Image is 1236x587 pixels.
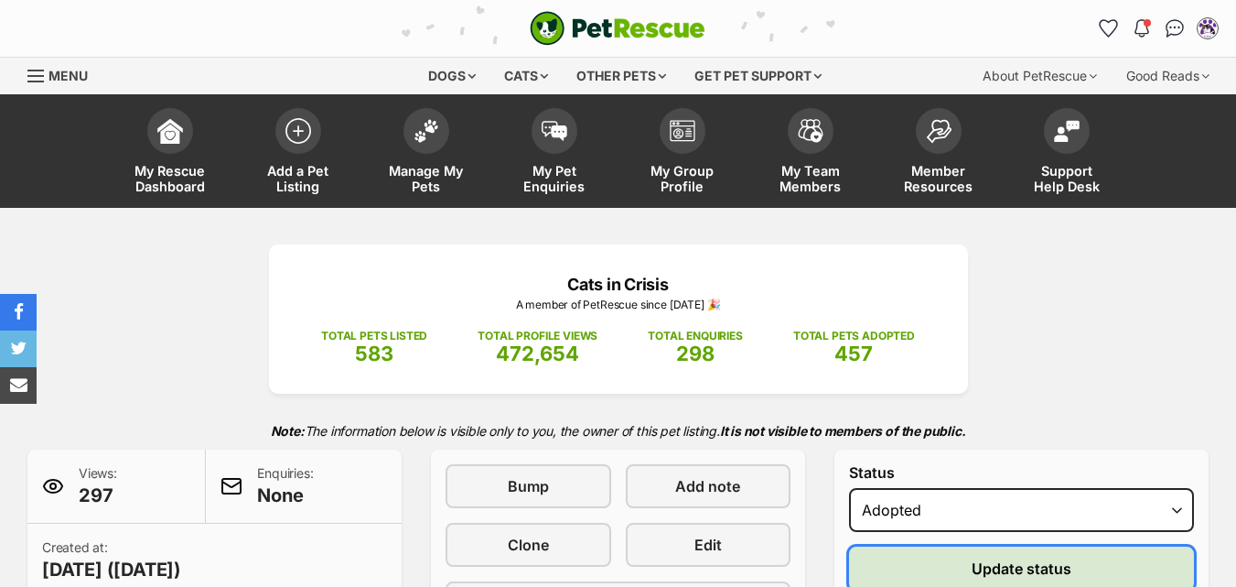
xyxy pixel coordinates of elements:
span: 472,654 [496,342,579,365]
span: Manage My Pets [385,163,468,194]
img: team-members-icon-5396bd8760b3fe7c0b43da4ab00e1e3bb1a5d9ba89233759b79545d2d3fc5d0d.svg [798,119,823,143]
a: Add note [626,464,791,508]
p: TOTAL PROFILE VIEWS [478,328,597,344]
div: Dogs [415,58,489,94]
img: group-profile-icon-3fa3cf56718a62981997c0bc7e787c4b2cf8bcc04b72c1350f741eb67cf2f40e.svg [670,120,695,142]
strong: It is not visible to members of the public. [720,423,966,439]
span: Update status [972,558,1071,580]
span: My Group Profile [641,163,724,194]
a: Clone [446,523,611,567]
a: My Team Members [747,99,875,208]
img: help-desk-icon-fdf02630f3aa405de69fd3d07c3f3aa587a6932b1a1747fa1d2bba05be0121f9.svg [1054,120,1080,142]
a: My Group Profile [618,99,747,208]
a: Favourites [1094,14,1123,43]
div: Cats [491,58,561,94]
span: Clone [508,534,549,556]
img: dashboard-icon-eb2f2d2d3e046f16d808141f083e7271f6b2e854fb5c12c21221c1fb7104beca.svg [157,118,183,144]
a: Support Help Desk [1003,99,1131,208]
p: Created at: [42,538,181,582]
strong: Note: [271,423,305,439]
p: Views: [79,464,117,508]
a: My Rescue Dashboard [106,99,234,208]
p: Cats in Crisis [296,272,940,297]
img: notifications-46538b983faf8c2785f20acdc204bb7945ddae34d4c08c2a6579f10ce5e182be.svg [1134,19,1149,38]
span: [DATE] ([DATE]) [42,557,181,582]
a: Menu [27,58,101,91]
button: Notifications [1127,14,1156,43]
span: My Rescue Dashboard [129,163,211,194]
div: About PetRescue [970,58,1110,94]
a: Member Resources [875,99,1003,208]
label: Status [849,464,1194,481]
a: Manage My Pets [362,99,490,208]
span: Menu [48,68,88,83]
p: TOTAL PETS LISTED [321,328,427,344]
a: My Pet Enquiries [490,99,618,208]
span: My Pet Enquiries [513,163,596,194]
p: Enquiries: [257,464,313,508]
span: None [257,483,313,508]
span: Support Help Desk [1026,163,1108,194]
p: A member of PetRescue since [DATE] 🎉 [296,297,940,313]
img: member-resources-icon-8e73f808a243e03378d46382f2149f9095a855e16c252ad45f914b54edf8863c.svg [926,119,951,144]
p: The information below is visible only to you, the owner of this pet listing. [27,412,1209,450]
a: Edit [626,523,791,567]
span: Add note [675,475,740,497]
a: Bump [446,464,611,508]
span: 583 [355,342,393,365]
span: My Team Members [769,163,852,194]
div: Other pets [564,58,679,94]
img: manage-my-pets-icon-02211641906a0b7f246fdf0571729dbe1e7629f14944591b6c1af311fb30b64b.svg [414,119,439,143]
button: My account [1193,14,1222,43]
a: Add a Pet Listing [234,99,362,208]
img: pet-enquiries-icon-7e3ad2cf08bfb03b45e93fb7055b45f3efa6380592205ae92323e6603595dc1f.svg [542,121,567,141]
span: Add a Pet Listing [257,163,339,194]
img: logo-cat-932fe2b9b8326f06289b0f2fb663e598f794de774fb13d1741a6617ecf9a85b4.svg [530,11,705,46]
div: Get pet support [682,58,834,94]
span: 298 [676,342,715,365]
span: Bump [508,475,549,497]
span: Member Resources [897,163,980,194]
div: Good Reads [1113,58,1222,94]
a: Conversations [1160,14,1189,43]
span: 457 [834,342,873,365]
ul: Account quick links [1094,14,1222,43]
p: TOTAL PETS ADOPTED [793,328,915,344]
img: add-pet-listing-icon-0afa8454b4691262ce3f59096e99ab1cd57d4a30225e0717b998d2c9b9846f56.svg [285,118,311,144]
span: 297 [79,483,117,508]
span: Edit [694,534,722,556]
img: chat-41dd97257d64d25036548639549fe6c8038ab92f7586957e7f3b1b290dea8141.svg [1166,19,1185,38]
p: TOTAL ENQUIRIES [648,328,742,344]
a: PetRescue [530,11,705,46]
img: Hayley Barton profile pic [1198,19,1217,38]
